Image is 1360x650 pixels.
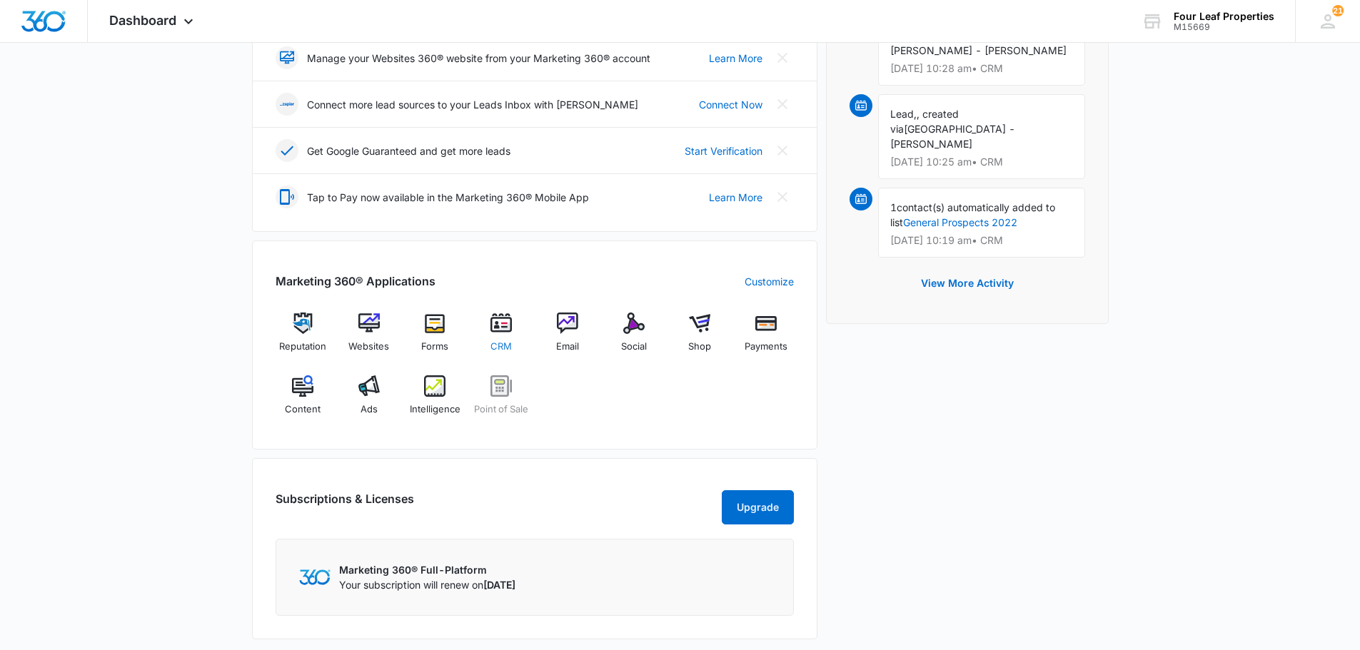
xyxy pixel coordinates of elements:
span: , created via [890,108,959,135]
h2: Marketing 360® Applications [276,273,435,290]
span: CRM [490,340,512,354]
span: Payments [745,340,787,354]
a: Ads [341,375,396,427]
a: Social [606,313,661,364]
span: contact(s) automatically added to list [890,201,1055,228]
p: [DATE] 10:28 am • CRM [890,64,1073,73]
button: Close [771,186,794,208]
a: Websites [341,313,396,364]
a: Content [276,375,331,427]
p: Your subscription will renew on [339,577,515,592]
a: CRM [474,313,529,364]
span: [GEOGRAPHIC_DATA] - [PERSON_NAME] [890,123,1015,150]
span: Dashboard [109,13,176,28]
img: Marketing 360 Logo [299,569,331,584]
p: [DATE] 10:19 am • CRM [890,235,1073,245]
p: [DATE] 10:25 am • CRM [890,157,1073,167]
h2: Subscriptions & Licenses [276,490,414,519]
div: notifications count [1332,5,1344,16]
p: Manage your Websites 360® website from your Marketing 360® account [307,51,650,66]
span: Ads [361,402,378,417]
span: [DATE] [483,579,515,591]
span: Shop [688,340,711,354]
span: Email [556,340,579,354]
p: Connect more lead sources to your Leads Inbox with [PERSON_NAME] [307,97,638,112]
a: Start Verification [685,143,762,158]
button: Close [771,139,794,162]
span: Social [621,340,647,354]
span: Intelligence [410,402,460,417]
p: Marketing 360® Full-Platform [339,562,515,577]
div: account id [1174,22,1274,32]
a: Intelligence [408,375,463,427]
span: Point of Sale [474,402,528,417]
a: Connect Now [699,97,762,112]
p: Tap to Pay now available in the Marketing 360® Mobile App [307,190,589,205]
span: Forms [421,340,448,354]
span: Websites [348,340,389,354]
a: Customize [745,274,794,289]
a: Forms [408,313,463,364]
a: Reputation [276,313,331,364]
button: View More Activity [907,266,1028,300]
span: Reputation [279,340,326,354]
a: Shop [673,313,727,364]
a: Payments [739,313,794,364]
a: Learn More [709,190,762,205]
a: Learn More [709,51,762,66]
span: Content [285,402,321,417]
button: Close [771,46,794,69]
a: Point of Sale [474,375,529,427]
div: account name [1174,11,1274,22]
span: Lead, [890,108,917,120]
span: 21 [1332,5,1344,16]
a: General Prospects 2022 [903,216,1017,228]
p: Get Google Guaranteed and get more leads [307,143,510,158]
button: Upgrade [722,490,794,524]
span: 1 [890,201,897,213]
button: Close [771,93,794,116]
a: Email [540,313,595,364]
